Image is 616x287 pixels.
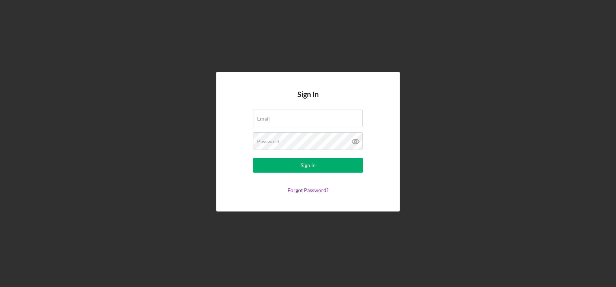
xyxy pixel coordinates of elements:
[257,116,270,122] label: Email
[253,158,363,173] button: Sign In
[297,90,319,110] h4: Sign In
[257,139,279,144] label: Password
[287,187,329,193] a: Forgot Password?
[301,158,316,173] div: Sign In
